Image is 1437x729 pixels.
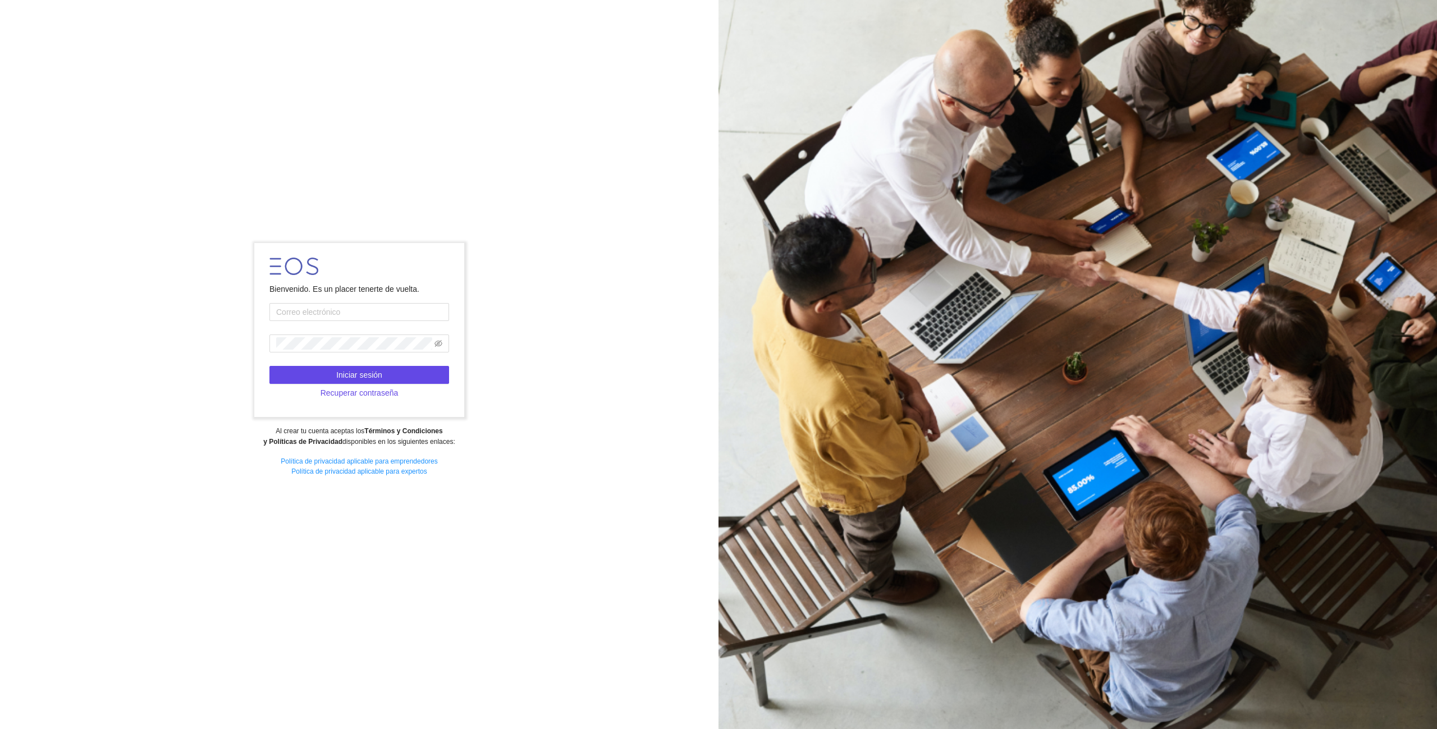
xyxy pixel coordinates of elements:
span: Iniciar sesión [336,369,382,381]
strong: Términos y Condiciones y Políticas de Privacidad [263,427,442,446]
a: Política de privacidad aplicable para expertos [291,467,427,475]
button: Recuperar contraseña [269,384,449,402]
div: Bienvenido. Es un placer tenerte de vuelta. [269,283,449,295]
img: LOGO [269,258,318,275]
span: Recuperar contraseña [321,387,399,399]
button: Iniciar sesión [269,366,449,384]
input: Correo electrónico [269,303,449,321]
div: Al crear tu cuenta aceptas los disponibles en los siguientes enlaces: [7,426,711,447]
a: Recuperar contraseña [269,388,449,397]
span: eye-invisible [434,340,442,347]
a: Política de privacidad aplicable para emprendedores [281,457,438,465]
